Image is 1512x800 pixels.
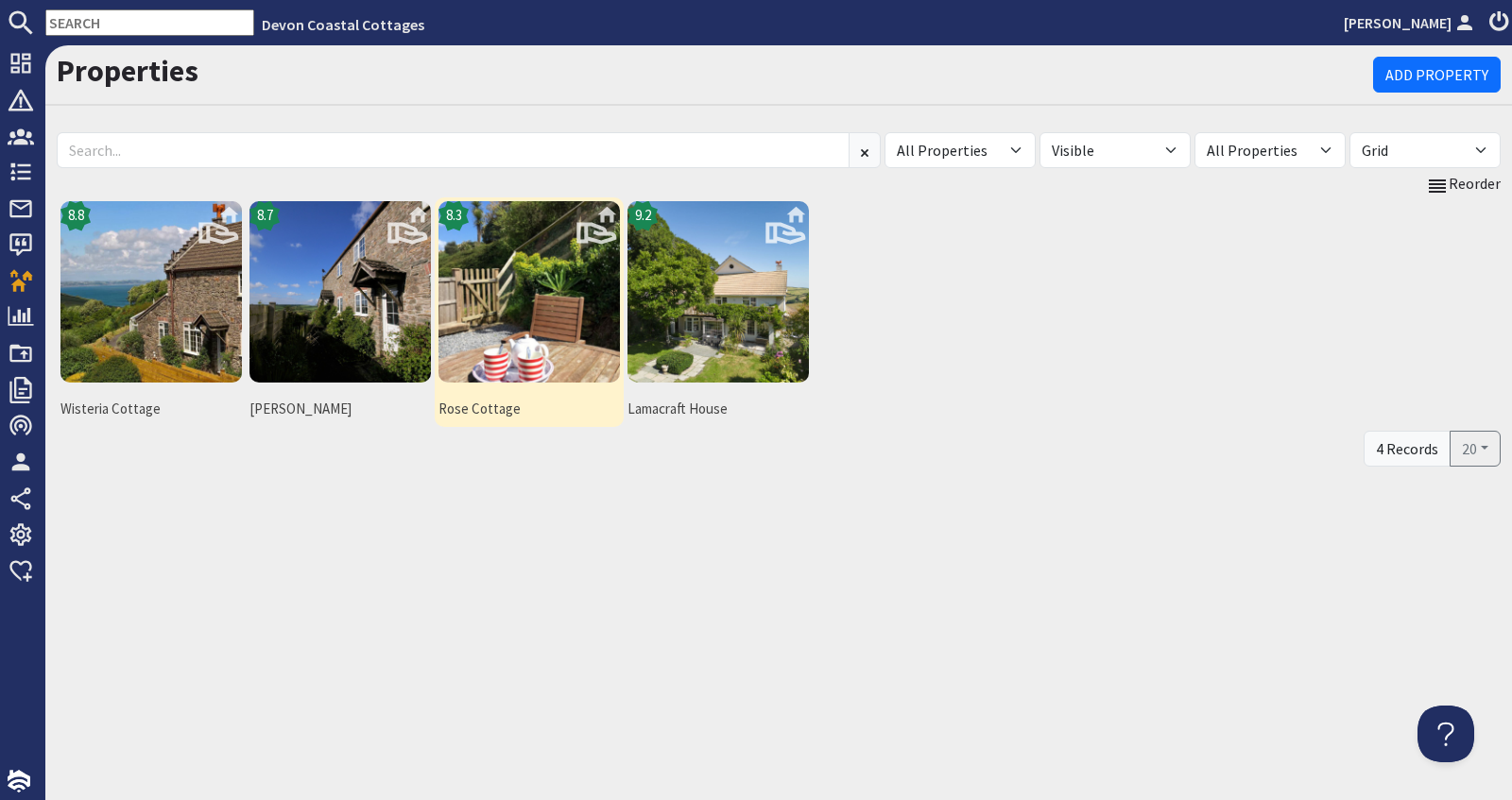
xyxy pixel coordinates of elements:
[1364,431,1451,467] div: 4 Records
[262,15,424,34] a: Devon Coastal Cottages
[1450,431,1501,467] button: 20
[57,197,246,427] a: Wisteria Cottage's icon8.8Wisteria Cottage
[438,399,620,420] span: Rose Cottage
[45,9,254,36] input: SEARCH
[624,197,813,427] a: Lamacraft House's icon9.2Lamacraft House
[438,201,620,383] img: Rose Cottage's icon
[446,205,462,227] span: 8.3
[257,205,273,227] span: 8.7
[246,197,435,427] a: Jasmine Cottage's icon8.7[PERSON_NAME]
[627,399,809,420] span: Lamacraft House
[57,52,198,90] a: Properties
[1344,11,1478,34] a: [PERSON_NAME]
[68,205,84,227] span: 8.8
[60,399,242,420] span: Wisteria Cottage
[249,399,431,420] span: [PERSON_NAME]
[635,205,651,227] span: 9.2
[57,132,850,168] input: Search...
[249,201,431,383] img: Jasmine Cottage's icon
[1426,172,1501,196] a: Reorder
[60,201,242,383] img: Wisteria Cottage's icon
[1373,57,1501,93] a: Add Property
[8,770,30,792] img: staytech_i_w-64f4e8e9ee0a9c174fd5317b4b171b261742d2d393467e5bdba4413f4f884c10.svg
[435,197,624,427] a: Rose Cottage's icon8.3Rose Cottage
[627,201,809,383] img: Lamacraft House's icon
[1417,706,1474,762] iframe: Toggle Customer Support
